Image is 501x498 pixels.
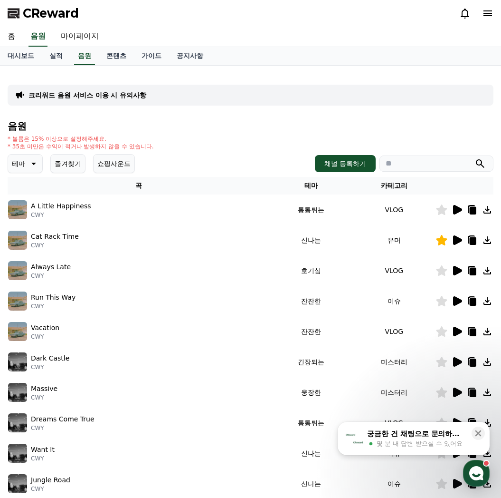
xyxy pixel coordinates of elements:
a: 설정 [123,302,182,325]
span: 설정 [147,316,158,323]
img: music [8,292,27,311]
p: CWY [31,303,76,310]
td: 유머 [353,225,435,255]
img: music [8,413,27,432]
p: CWY [31,211,91,219]
span: CReward [23,6,79,21]
p: Run This Way [31,293,76,303]
img: music [8,261,27,280]
p: Dreams Come True [31,414,95,424]
p: 테마 [12,157,25,170]
a: 마이페이지 [53,27,106,47]
p: Jungle Road [31,475,70,485]
p: CWY [31,333,59,341]
td: 잔잔한 [270,316,352,347]
p: Dark Castle [31,353,69,363]
td: 통통튀는 [270,408,352,438]
img: music [8,444,27,463]
p: Want It [31,445,55,455]
td: 긴장되는 [270,347,352,377]
a: CReward [8,6,79,21]
td: 신나는 [270,438,352,469]
a: 대화 [63,302,123,325]
img: music [8,383,27,402]
td: 호기심 [270,255,352,286]
a: 크리워드 음원 서비스 이용 시 유의사항 [28,90,146,100]
td: 잔잔한 [270,286,352,316]
a: 음원 [28,27,47,47]
a: 홈 [3,302,63,325]
td: 웅장한 [270,377,352,408]
td: 미스터리 [353,347,435,377]
p: CWY [31,363,69,371]
a: 가이드 [134,47,169,65]
p: CWY [31,394,57,401]
button: 테마 [8,154,43,173]
p: CWY [31,485,70,493]
button: 즐겨찾기 [50,154,85,173]
td: VLOG [353,316,435,347]
h4: 음원 [8,121,493,131]
td: 미스터리 [353,377,435,408]
a: 음원 [74,47,95,65]
td: 이슈 [353,286,435,316]
td: VLOG [353,255,435,286]
img: music [8,322,27,341]
p: * 볼륨은 15% 이상으로 설정해주세요. [8,135,154,143]
td: 통통튀는 [270,195,352,225]
button: 쇼핑사운드 [93,154,135,173]
td: 신나는 [270,225,352,255]
img: music [8,474,27,493]
img: music [8,352,27,371]
a: 공지사항 [169,47,211,65]
td: VLOG [353,408,435,438]
p: Always Late [31,262,71,272]
span: 홈 [30,316,36,323]
p: CWY [31,272,71,280]
a: 콘텐츠 [99,47,134,65]
p: * 35초 미만은 수익이 적거나 발생하지 않을 수 있습니다. [8,143,154,150]
img: music [8,200,27,219]
th: 곡 [8,177,270,195]
p: Cat Rack Time [31,232,79,242]
p: CWY [31,242,79,249]
p: Massive [31,384,57,394]
p: Vacation [31,323,59,333]
th: 테마 [270,177,352,195]
th: 카테고리 [353,177,435,195]
span: 대화 [87,316,98,324]
td: VLOG [353,195,435,225]
button: 채널 등록하기 [315,155,376,172]
p: CWY [31,424,95,432]
p: A Little Happiness [31,201,91,211]
img: music [8,231,27,250]
a: 실적 [42,47,70,65]
p: CWY [31,455,55,462]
